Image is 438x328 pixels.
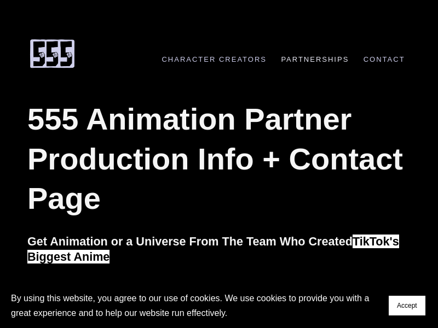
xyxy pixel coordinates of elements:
[389,296,425,315] button: Accept
[27,99,411,219] h1: 555 Animation Partner Production Info + Contact Page
[27,38,77,69] img: 555 Comic
[27,234,411,265] h2: Get Animation or a Universe From The Team Who Created
[275,55,355,63] a: Partnerships
[156,55,272,63] a: Character Creators
[27,44,77,61] a: 555 Comic
[11,291,378,320] p: By using this website, you agree to our use of cookies. We use cookies to provide you with a grea...
[358,55,411,63] a: Contact
[397,302,417,309] span: Accept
